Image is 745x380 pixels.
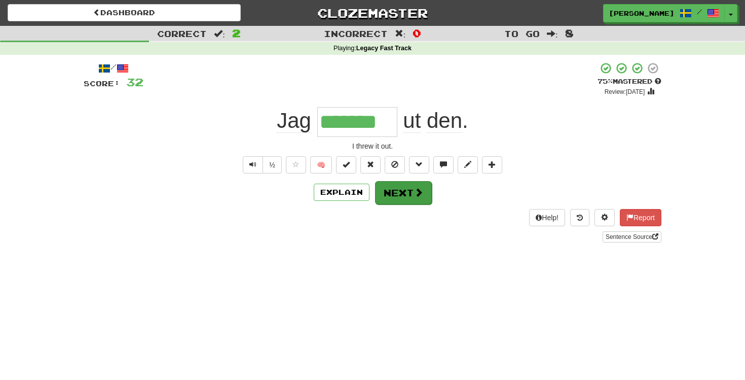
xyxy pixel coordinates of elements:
span: . [397,109,468,133]
button: Favorite sentence (alt+f) [286,156,306,174]
span: den [427,109,462,133]
button: Add to collection (alt+a) [482,156,502,174]
span: : [395,29,406,38]
span: [PERSON_NAME] [609,9,675,18]
span: : [214,29,225,38]
button: Ignore sentence (alt+i) [385,156,405,174]
span: / [697,8,702,15]
a: Clozemaster [256,4,489,22]
span: Incorrect [324,28,388,39]
span: ut [403,109,421,133]
button: Round history (alt+y) [570,209,589,226]
a: [PERSON_NAME] / [603,4,725,22]
span: Score: [84,79,120,88]
div: Mastered [598,77,661,86]
span: Correct [157,28,207,39]
div: Text-to-speech controls [241,156,282,174]
button: 🧠 [310,156,332,174]
span: : [547,29,558,38]
span: Jag [277,109,311,133]
button: Reset to 0% Mastered (alt+r) [360,156,381,174]
button: Report [620,209,661,226]
button: Grammar (alt+g) [409,156,429,174]
div: / [84,62,143,75]
strong: Legacy Fast Track [356,45,412,52]
button: Help! [529,209,565,226]
button: ½ [263,156,282,174]
a: Dashboard [8,4,241,21]
span: 8 [565,27,574,39]
span: To go [504,28,540,39]
button: Set this sentence to 100% Mastered (alt+m) [336,156,356,174]
span: 0 [413,27,421,39]
button: Discuss sentence (alt+u) [433,156,454,174]
span: 75 % [598,77,613,85]
span: 2 [232,27,241,39]
a: Sentence Source [603,231,661,243]
button: Play sentence audio (ctl+space) [243,156,263,174]
button: Explain [314,184,369,201]
button: Next [375,181,432,204]
small: Review: [DATE] [605,88,645,95]
div: I threw it out. [84,141,661,151]
button: Edit sentence (alt+d) [458,156,478,174]
span: 32 [126,76,143,88]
